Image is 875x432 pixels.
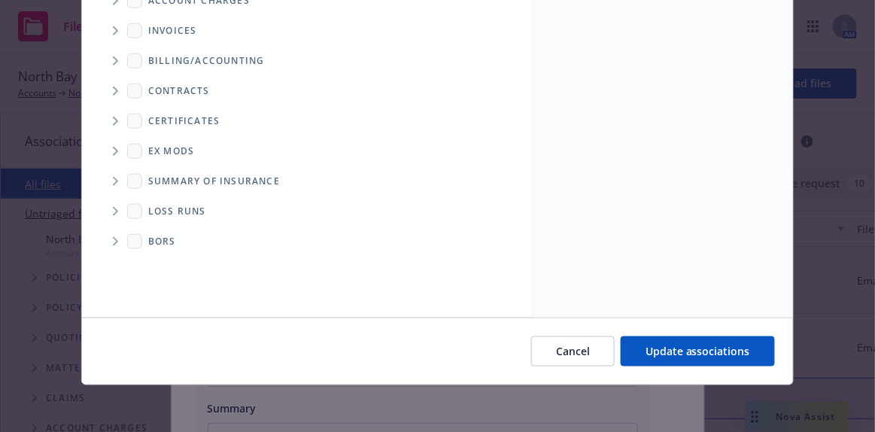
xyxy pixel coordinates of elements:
span: Billing/Accounting [148,56,265,65]
span: Cancel [556,344,590,358]
span: Loss Runs [148,207,206,216]
span: Contracts [148,87,210,96]
span: Certificates [148,117,220,126]
span: BORs [148,237,176,246]
span: Ex Mods [148,147,194,156]
button: Cancel [531,336,615,367]
div: Folder Tree Example [82,46,533,257]
span: Summary of insurance [148,177,280,186]
span: Invoices [148,26,197,35]
button: Update associations [621,336,775,367]
span: Update associations [646,344,750,358]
